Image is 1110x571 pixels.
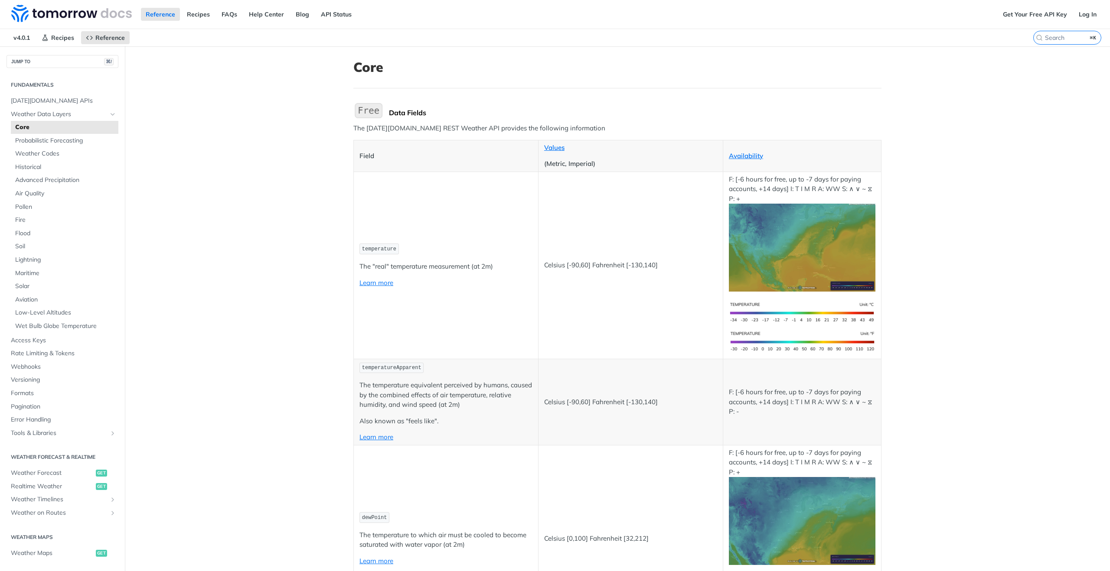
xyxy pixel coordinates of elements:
span: ⌘/ [104,58,114,65]
a: Weather TimelinesShow subpages for Weather Timelines [7,493,118,506]
span: get [96,550,107,557]
a: Availability [729,152,763,160]
h2: Weather Forecast & realtime [7,453,118,461]
span: Advanced Precipitation [15,176,116,185]
button: Hide subpages for Weather Data Layers [109,111,116,118]
span: Weather Forecast [11,469,94,477]
a: API Status [316,8,356,21]
span: Soil [15,242,116,251]
p: The temperature to which air must be cooled to become saturated with water vapor (at 2m) [359,530,532,550]
a: Aviation [11,293,118,306]
a: Get Your Free API Key [998,8,1072,21]
h2: Weather Maps [7,533,118,541]
h2: Fundamentals [7,81,118,89]
span: Weather on Routes [11,509,107,517]
a: Tools & LibrariesShow subpages for Tools & Libraries [7,427,118,440]
a: Core [11,121,118,134]
p: Celsius [-90,60] Fahrenheit [-130,140] [544,260,717,270]
a: Maritime [11,267,118,280]
span: Low-Level Altitudes [15,308,116,317]
a: Error Handling [7,413,118,426]
span: Expand image [729,243,875,251]
span: get [96,470,107,477]
p: F: [-6 hours for free, up to -7 days for paying accounts, +14 days] I: T I M R A: WW S: ∧ ∨ ~ ⧖ P: + [729,175,875,292]
span: Error Handling [11,415,116,424]
a: Pagination [7,400,118,413]
p: F: [-6 hours for free, up to -7 days for paying accounts, +14 days] I: T I M R A: WW S: ∧ ∨ ~ ⧖ P: + [729,448,875,565]
span: Probabilistic Forecasting [15,136,116,145]
h1: Core [353,59,881,75]
p: The temperature equivalent perceived by humans, caused by the combined effects of air temperature... [359,380,532,410]
a: Probabilistic Forecasting [11,134,118,147]
span: get [96,483,107,490]
kbd: ⌘K [1088,33,1099,42]
p: Celsius [0,100] Fahrenheit [32,212] [544,534,717,544]
span: Versioning [11,376,116,384]
a: [DATE][DOMAIN_NAME] APIs [7,94,118,107]
span: temperatureApparent [362,365,421,371]
span: Wet Bulb Globe Temperature [15,322,116,331]
span: Realtime Weather [11,482,94,491]
p: (Metric, Imperial) [544,159,717,169]
button: Show subpages for Tools & Libraries [109,430,116,437]
span: Maritime [15,269,116,278]
span: Weather Data Layers [11,110,107,119]
a: Low-Level Altitudes [11,306,118,319]
span: Expand image [729,516,875,525]
p: F: [-6 hours for free, up to -7 days for paying accounts, +14 days] I: T I M R A: WW S: ∧ ∨ ~ ⧖ P: - [729,387,875,417]
span: Access Keys [11,336,116,345]
span: Reference [95,34,125,42]
a: Log In [1074,8,1101,21]
a: Help Center [244,8,289,21]
span: dewPoint [362,515,387,521]
span: Pollen [15,203,116,211]
span: Pagination [11,402,116,411]
a: Pollen [11,201,118,214]
a: Wet Bulb Globe Temperature [11,320,118,333]
a: Learn more [359,279,393,287]
a: Air Quality [11,187,118,200]
p: The [DATE][DOMAIN_NAME] REST Weather API provides the following information [353,123,881,133]
a: Fire [11,214,118,227]
span: Rate Limiting & Tokens [11,349,116,358]
span: Expand image [729,308,875,316]
span: Lightning [15,256,116,264]
a: Weather Mapsget [7,547,118,560]
a: Weather on RoutesShow subpages for Weather on Routes [7,506,118,519]
a: Weather Codes [11,147,118,160]
span: temperature [362,246,396,252]
span: Formats [11,389,116,398]
span: [DATE][DOMAIN_NAME] APIs [11,97,116,105]
span: Weather Codes [15,149,116,158]
img: Tomorrow.io Weather API Docs [11,5,132,22]
a: Versioning [7,373,118,386]
span: Solar [15,282,116,291]
svg: Search [1036,34,1043,41]
a: Values [544,143,565,152]
a: Webhooks [7,360,118,373]
a: Advanced Precipitation [11,174,118,187]
button: Show subpages for Weather Timelines [109,496,116,503]
span: Flood [15,229,116,238]
a: Realtime Weatherget [7,480,118,493]
a: Historical [11,161,118,174]
button: JUMP TO⌘/ [7,55,118,68]
a: Rate Limiting & Tokens [7,347,118,360]
span: Webhooks [11,363,116,371]
a: Weather Data LayersHide subpages for Weather Data Layers [7,108,118,121]
span: Fire [15,216,116,224]
a: Recipes [182,8,215,21]
a: Blog [291,8,314,21]
p: Field [359,151,532,161]
span: Expand image [729,337,875,345]
span: Historical [15,163,116,172]
a: Lightning [11,253,118,266]
span: Weather Maps [11,549,94,558]
a: Access Keys [7,334,118,347]
span: Weather Timelines [11,495,107,504]
span: Core [15,123,116,132]
a: Flood [11,227,118,240]
span: v4.0.1 [9,31,35,44]
a: Learn more [359,557,393,565]
span: Air Quality [15,189,116,198]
